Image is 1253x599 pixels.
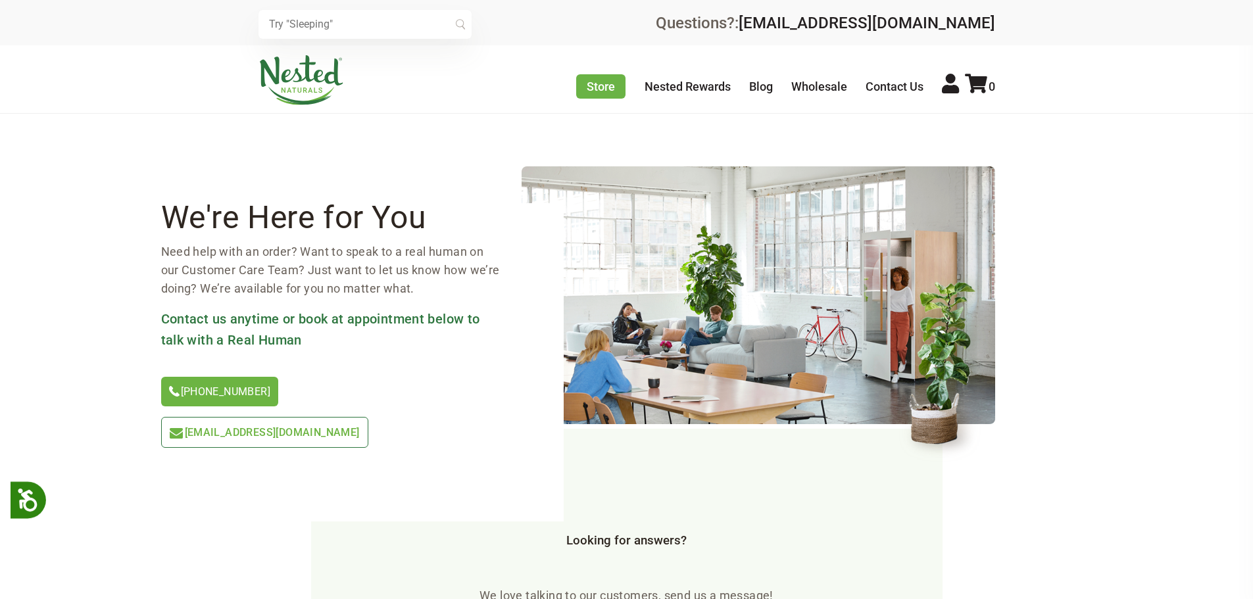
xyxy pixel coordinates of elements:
[739,14,995,32] a: [EMAIL_ADDRESS][DOMAIN_NAME]
[169,386,180,396] img: icon-phone.svg
[161,243,501,298] p: Need help with an order? Want to speak to a real human on our Customer Care Team? Just want to le...
[645,80,731,93] a: Nested Rewards
[656,15,995,31] div: Questions?:
[161,203,501,232] h2: We're Here for You
[866,80,923,93] a: Contact Us
[161,377,279,406] a: [PHONE_NUMBER]
[965,80,995,93] a: 0
[258,534,995,548] h3: Looking for answers?
[161,308,501,350] h3: Contact us anytime or book at appointment below to talk with a Real Human
[185,426,360,439] span: [EMAIL_ADDRESS][DOMAIN_NAME]
[522,166,995,424] img: contact-header.png
[791,80,847,93] a: Wholesale
[258,10,472,39] input: Try "Sleeping"
[170,428,183,439] img: icon-email-light-green.svg
[989,80,995,93] span: 0
[898,265,995,462] img: contact-header-flower.png
[576,74,626,99] a: Store
[258,55,344,105] img: Nested Naturals
[161,417,368,448] a: [EMAIL_ADDRESS][DOMAIN_NAME]
[749,80,773,93] a: Blog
